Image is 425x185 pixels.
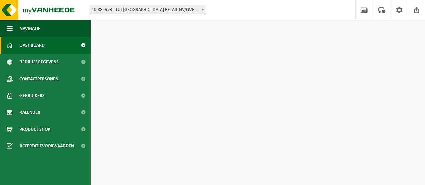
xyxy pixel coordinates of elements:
span: Contactpersonen [19,71,58,87]
span: 10-886973 - TUI BELGIUM RETAIL NV/OVERIJSE - OVERIJSE [89,5,206,15]
span: Bedrijfsgegevens [19,54,59,71]
span: Dashboard [19,37,45,54]
span: Acceptatievoorwaarden [19,138,74,154]
span: Gebruikers [19,87,45,104]
span: Navigatie [19,20,40,37]
span: Product Shop [19,121,50,138]
span: Kalender [19,104,40,121]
